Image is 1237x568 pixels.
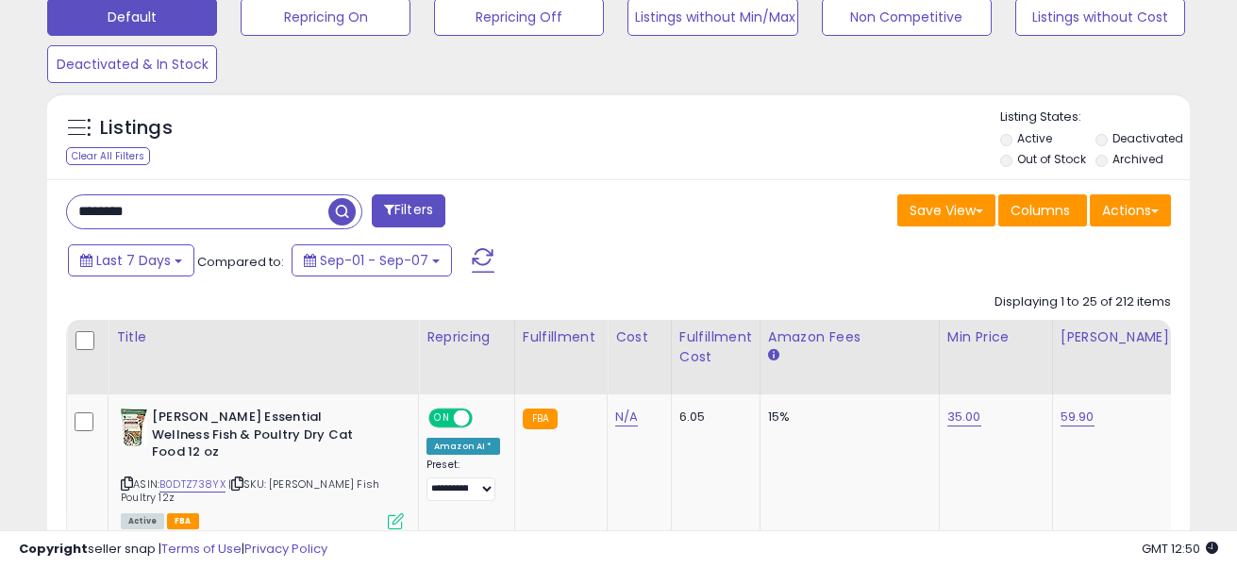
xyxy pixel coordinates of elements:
[615,327,663,347] div: Cost
[523,409,558,429] small: FBA
[19,541,327,559] div: seller snap | |
[244,540,327,558] a: Privacy Policy
[116,327,410,347] div: Title
[1011,201,1070,220] span: Columns
[1061,408,1095,426] a: 59.90
[66,147,150,165] div: Clear All Filters
[19,540,88,558] strong: Copyright
[161,540,242,558] a: Terms of Use
[679,327,752,367] div: Fulfillment Cost
[768,347,779,364] small: Amazon Fees.
[372,194,445,227] button: Filters
[1061,327,1173,347] div: [PERSON_NAME]
[897,194,995,226] button: Save View
[615,408,638,426] a: N/A
[152,409,381,466] b: [PERSON_NAME] Essential Wellness Fish & Poultry Dry Cat Food 12 oz
[96,251,171,270] span: Last 7 Days
[121,409,404,527] div: ASIN:
[768,327,931,347] div: Amazon Fees
[292,244,452,276] button: Sep-01 - Sep-07
[320,251,428,270] span: Sep-01 - Sep-07
[1090,194,1171,226] button: Actions
[1000,109,1190,126] p: Listing States:
[1017,151,1086,167] label: Out of Stock
[1142,540,1218,558] span: 2025-09-15 12:50 GMT
[947,327,1045,347] div: Min Price
[947,408,981,426] a: 35.00
[1112,130,1183,146] label: Deactivated
[679,409,745,426] div: 6.05
[768,409,925,426] div: 15%
[426,459,500,501] div: Preset:
[197,253,284,271] span: Compared to:
[426,327,507,347] div: Repricing
[121,476,379,505] span: | SKU: [PERSON_NAME] Fish Poultry 12z
[470,410,500,426] span: OFF
[995,293,1171,311] div: Displaying 1 to 25 of 212 items
[68,244,194,276] button: Last 7 Days
[1017,130,1052,146] label: Active
[430,410,454,426] span: ON
[159,476,226,493] a: B0DTZ738YX
[1112,151,1163,167] label: Archived
[998,194,1087,226] button: Columns
[47,45,217,83] button: Deactivated & In Stock
[426,438,500,455] div: Amazon AI *
[523,327,599,347] div: Fulfillment
[100,115,173,142] h5: Listings
[121,409,147,446] img: 51U7WBbtbiL._SL40_.jpg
